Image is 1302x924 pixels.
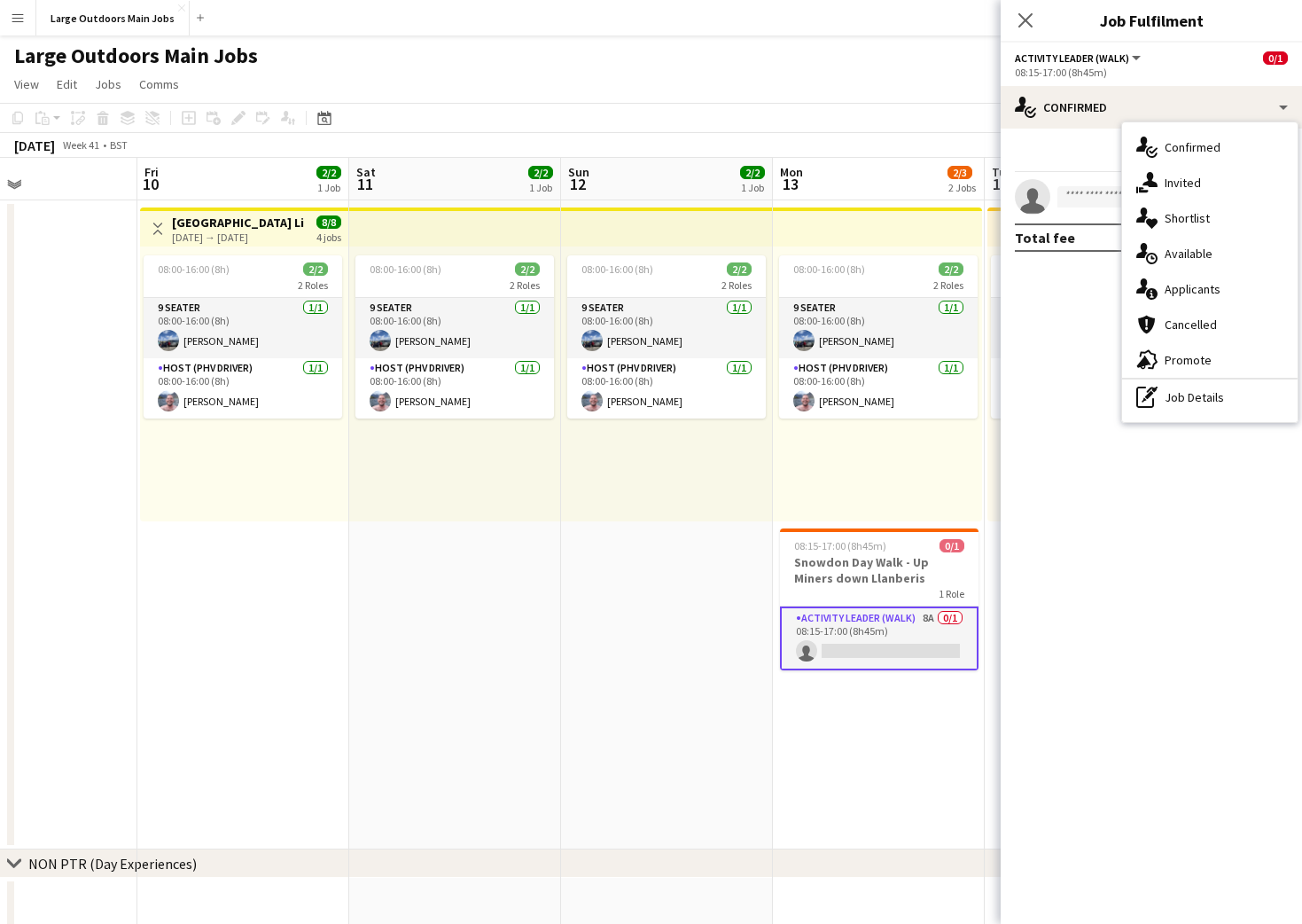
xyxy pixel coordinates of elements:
span: 2/3 [947,166,972,179]
div: [DATE] → [DATE] [172,231,304,244]
app-card-role: Host (PHV Driver)1/108:00-16:00 (8h)[PERSON_NAME] [779,358,978,419]
h1: Large Outdoors Main Jobs [14,43,258,69]
span: 11 [354,174,376,194]
div: [DATE] [14,137,55,154]
a: View [7,73,46,96]
div: 1 Job [529,181,552,194]
div: NON PTR (Day Experiences) [28,855,197,873]
app-card-role: Activity Leader (Walk)8A0/108:15-17:00 (8h45m) [780,607,978,670]
app-card-role: Host (PHV Driver)1/108:00-16:00 (8h)[PERSON_NAME] [355,358,554,419]
app-card-role: 9 Seater1/108:00-16:00 (8h)[PERSON_NAME] [567,298,766,358]
span: 08:00-16:00 (8h) [581,262,653,276]
span: 2 Roles [298,278,328,292]
app-card-role: Host (PHV Driver)1/108:00-16:00 (8h)[PERSON_NAME] [567,358,766,419]
span: 8/8 [316,215,341,229]
span: 13 [777,174,803,194]
app-card-role: 9 Seater1/108:00-16:00 (8h)[PERSON_NAME] [779,298,978,358]
span: Sun [568,164,589,180]
app-card-role: 9 Seater1/108:00-16:00 (8h)Pertunia LO [991,298,1189,358]
h3: Snowdon Day Walk - Up Miners down Llanberis [780,554,978,586]
app-job-card: 08:00-16:00 (8h)2/22 Roles9 Seater1/108:00-16:00 (8h)Pertunia LOHost (PHV Driver)1/108:00-16:00 (... [991,255,1189,419]
div: 1 Job [317,181,340,194]
span: Tue [992,164,1012,180]
app-job-card: 08:00-16:00 (8h)2/22 Roles9 Seater1/108:00-16:00 (8h)[PERSON_NAME]Host (PHV Driver)1/108:00-16:00... [355,255,554,419]
span: Fri [144,164,159,180]
a: Jobs [88,73,129,96]
span: Jobs [95,76,121,92]
span: 08:00-16:00 (8h) [158,262,230,276]
span: 2 Roles [721,278,752,292]
span: Mon [780,164,803,180]
span: 12 [565,174,589,194]
span: 2/2 [303,262,328,276]
div: BST [110,138,128,152]
h3: [GEOGRAPHIC_DATA] Lighthouse Experience [172,215,304,231]
app-card-role: Host (PHV Driver)1/108:00-16:00 (8h)[PERSON_NAME] [144,358,342,419]
app-card-role: Host (PHV Driver)1/108:00-16:00 (8h)[PERSON_NAME] [991,358,1189,419]
div: 4 jobs [316,229,341,244]
a: Edit [50,73,84,96]
span: Cancelled [1165,317,1217,333]
span: 2/2 [740,166,765,179]
app-card-role: 9 Seater1/108:00-16:00 (8h)[PERSON_NAME] [144,298,342,358]
button: Activity Leader (Walk) [1015,51,1143,65]
span: 2/2 [515,262,540,276]
span: View [14,76,39,92]
span: Comms [139,76,179,92]
span: Week 41 [58,138,103,152]
span: 2 Roles [510,278,540,292]
span: Shortlist [1165,210,1210,226]
div: Job Details [1122,380,1298,415]
div: Confirmed [1001,86,1302,129]
span: 0/1 [1263,51,1288,65]
span: Available [1165,246,1212,262]
span: 10 [142,174,159,194]
span: 14 [989,174,1012,194]
span: 08:00-16:00 (8h) [793,262,865,276]
span: 1 Role [939,587,964,600]
a: Comms [132,73,186,96]
div: 2 Jobs [948,181,976,194]
div: 1 Job [741,181,764,194]
div: Total fee [1015,229,1075,247]
span: 2/2 [939,262,963,276]
h3: Job Fulfilment [1001,9,1302,32]
span: 2/2 [528,166,553,179]
span: 08:15-17:00 (8h45m) [794,539,886,552]
span: Sat [356,164,376,180]
app-card-role: 9 Seater1/108:00-16:00 (8h)[PERSON_NAME] [355,298,554,358]
app-job-card: 08:00-16:00 (8h)2/22 Roles9 Seater1/108:00-16:00 (8h)[PERSON_NAME]Host (PHV Driver)1/108:00-16:00... [144,255,342,419]
span: Promote [1165,352,1212,368]
span: Confirmed [1165,139,1220,155]
button: Large Outdoors Main Jobs [36,1,190,35]
app-job-card: 08:00-16:00 (8h)2/22 Roles9 Seater1/108:00-16:00 (8h)[PERSON_NAME]Host (PHV Driver)1/108:00-16:00... [779,255,978,419]
span: Invited [1165,175,1201,191]
span: 2/2 [727,262,752,276]
app-job-card: 08:00-16:00 (8h)2/22 Roles9 Seater1/108:00-16:00 (8h)[PERSON_NAME]Host (PHV Driver)1/108:00-16:00... [567,255,766,419]
span: 2 Roles [933,278,963,292]
span: Edit [57,76,77,92]
span: Applicants [1165,281,1220,297]
span: Activity Leader (Walk) [1015,51,1129,65]
span: 2/2 [316,166,341,179]
span: 08:00-16:00 (8h) [370,262,441,276]
div: 08:15-17:00 (8h45m) [1015,66,1288,79]
span: 0/1 [939,539,964,552]
app-job-card: 08:15-17:00 (8h45m)0/1Snowdon Day Walk - Up Miners down Llanberis1 RoleActivity Leader (Walk)8A0/... [780,529,978,670]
